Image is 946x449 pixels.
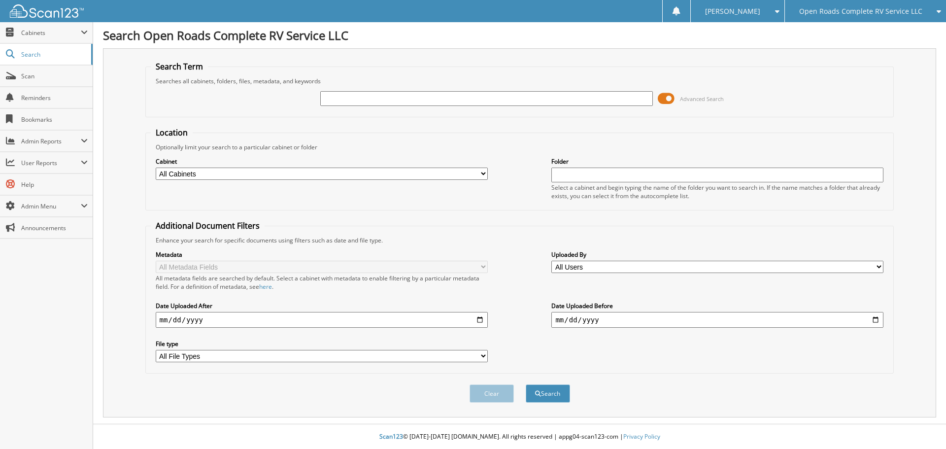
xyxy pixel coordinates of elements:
[551,302,883,310] label: Date Uploaded Before
[151,236,889,244] div: Enhance your search for specific documents using filters such as date and file type.
[21,137,81,145] span: Admin Reports
[21,94,88,102] span: Reminders
[156,157,488,166] label: Cabinet
[799,8,922,14] span: Open Roads Complete RV Service LLC
[551,250,883,259] label: Uploaded By
[151,143,889,151] div: Optionally limit your search to a particular cabinet or folder
[156,274,488,291] div: All metadata fields are searched by default. Select a cabinet with metadata to enable filtering b...
[21,29,81,37] span: Cabinets
[156,302,488,310] label: Date Uploaded After
[93,425,946,449] div: © [DATE]-[DATE] [DOMAIN_NAME]. All rights reserved | appg04-scan123-com |
[21,72,88,80] span: Scan
[156,312,488,328] input: start
[551,312,883,328] input: end
[151,77,889,85] div: Searches all cabinets, folders, files, metadata, and keywords
[21,202,81,210] span: Admin Menu
[623,432,660,441] a: Privacy Policy
[470,384,514,403] button: Clear
[551,157,883,166] label: Folder
[103,27,936,43] h1: Search Open Roads Complete RV Service LLC
[680,95,724,103] span: Advanced Search
[259,282,272,291] a: here
[379,432,403,441] span: Scan123
[21,224,88,232] span: Announcements
[156,340,488,348] label: File type
[151,61,208,72] legend: Search Term
[21,50,86,59] span: Search
[21,159,81,167] span: User Reports
[21,115,88,124] span: Bookmarks
[551,183,883,200] div: Select a cabinet and begin typing the name of the folder you want to search in. If the name match...
[705,8,760,14] span: [PERSON_NAME]
[151,127,193,138] legend: Location
[21,180,88,189] span: Help
[10,4,84,18] img: scan123-logo-white.svg
[151,220,265,231] legend: Additional Document Filters
[526,384,570,403] button: Search
[156,250,488,259] label: Metadata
